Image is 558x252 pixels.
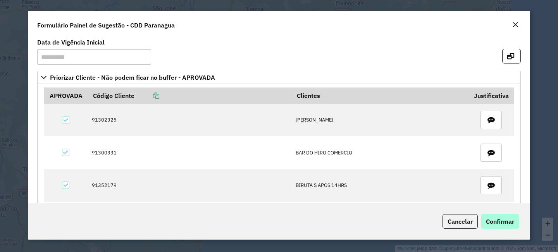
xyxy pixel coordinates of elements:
label: Data de Vigência Inicial [37,38,105,47]
td: 91300331 [88,136,291,169]
th: APROVADA [44,87,88,104]
td: [PERSON_NAME] [292,104,468,136]
span: Cancelar [448,218,473,225]
th: Justificativa [468,87,514,104]
button: Confirmar [481,214,519,229]
h4: Formulário Painel de Sugestão - CDD Paranagua [37,21,175,30]
button: Cancelar [443,214,478,229]
a: Priorizar Cliente - Não podem ficar no buffer - APROVADA [37,71,521,84]
th: Código Cliente [88,87,291,104]
td: BIRUTA S APOS 14HRS [292,169,468,202]
td: 91305247 [88,202,291,234]
span: Confirmar [486,218,514,225]
a: Copiar [134,92,159,99]
td: [PERSON_NAME] [292,202,468,234]
td: BAR DO HIRO COMERCIO [292,136,468,169]
em: Fechar [512,22,518,28]
span: Priorizar Cliente - Não podem ficar no buffer - APROVADA [50,74,215,81]
td: 91302325 [88,104,291,136]
td: 91352179 [88,169,291,202]
hb-button: Confirma sugestões e abre em nova aba [502,51,521,59]
button: Close [510,20,521,30]
th: Clientes [292,87,468,104]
